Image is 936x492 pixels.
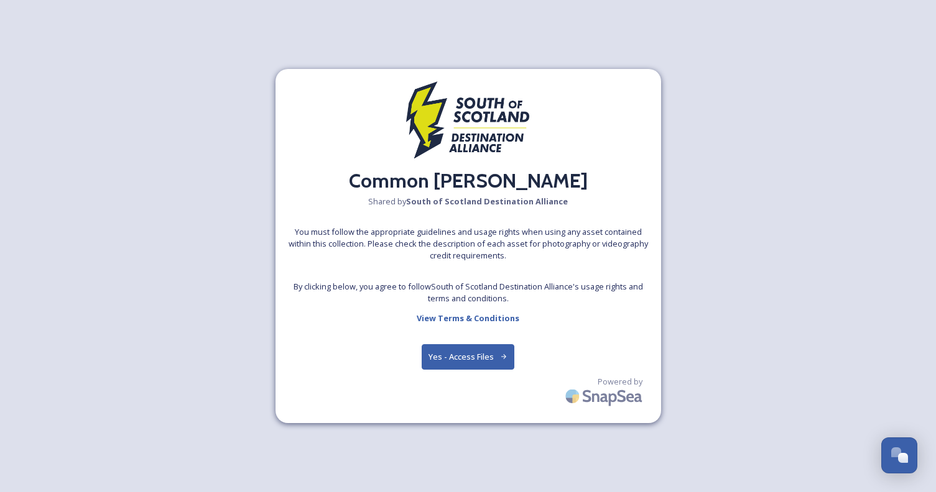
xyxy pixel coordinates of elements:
span: Powered by [598,376,642,388]
h2: Common [PERSON_NAME] [349,166,588,196]
img: SnapSea Logo [562,381,649,411]
span: You must follow the appropriate guidelines and usage rights when using any asset contained within... [288,226,649,262]
button: Open Chat [881,437,917,473]
a: View Terms & Conditions [417,311,519,326]
span: Shared by [368,196,568,207]
button: Yes - Access Files [422,344,515,370]
img: 2021_SSH_Destination_colour.png [406,81,531,166]
strong: South of Scotland Destination Alliance [406,196,568,207]
strong: View Terms & Conditions [417,312,519,324]
span: By clicking below, you agree to follow South of Scotland Destination Alliance 's usage rights and... [288,281,649,304]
